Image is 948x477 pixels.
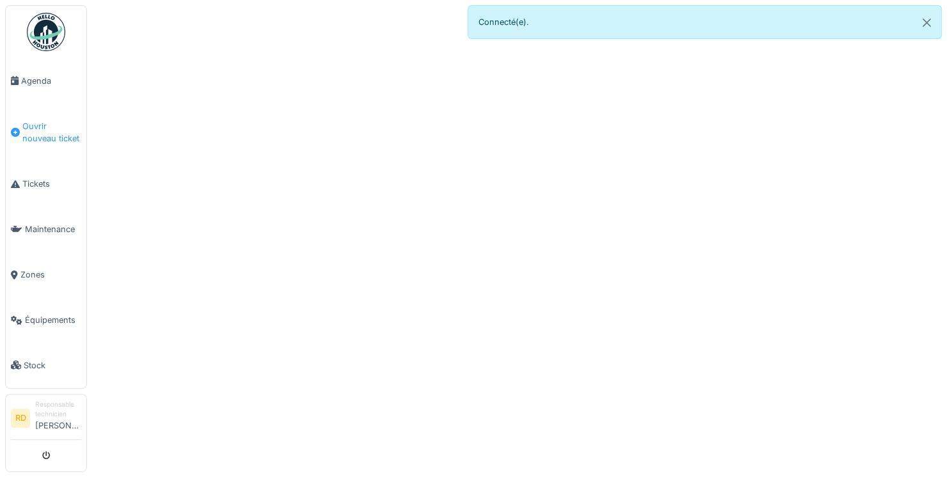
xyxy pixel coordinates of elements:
[35,400,81,437] li: [PERSON_NAME]
[6,58,86,104] a: Agenda
[6,343,86,388] a: Stock
[25,314,81,326] span: Équipements
[6,252,86,297] a: Zones
[11,409,30,428] li: RD
[25,223,81,235] span: Maintenance
[35,400,81,419] div: Responsable technicien
[27,13,65,51] img: Badge_color-CXgf-gQk.svg
[6,207,86,252] a: Maintenance
[468,5,942,39] div: Connecté(e).
[21,75,81,87] span: Agenda
[22,178,81,190] span: Tickets
[6,161,86,207] a: Tickets
[24,359,81,371] span: Stock
[22,120,81,145] span: Ouvrir nouveau ticket
[6,104,86,161] a: Ouvrir nouveau ticket
[6,297,86,343] a: Équipements
[20,269,81,281] span: Zones
[11,400,81,440] a: RD Responsable technicien[PERSON_NAME]
[912,6,941,40] button: Close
